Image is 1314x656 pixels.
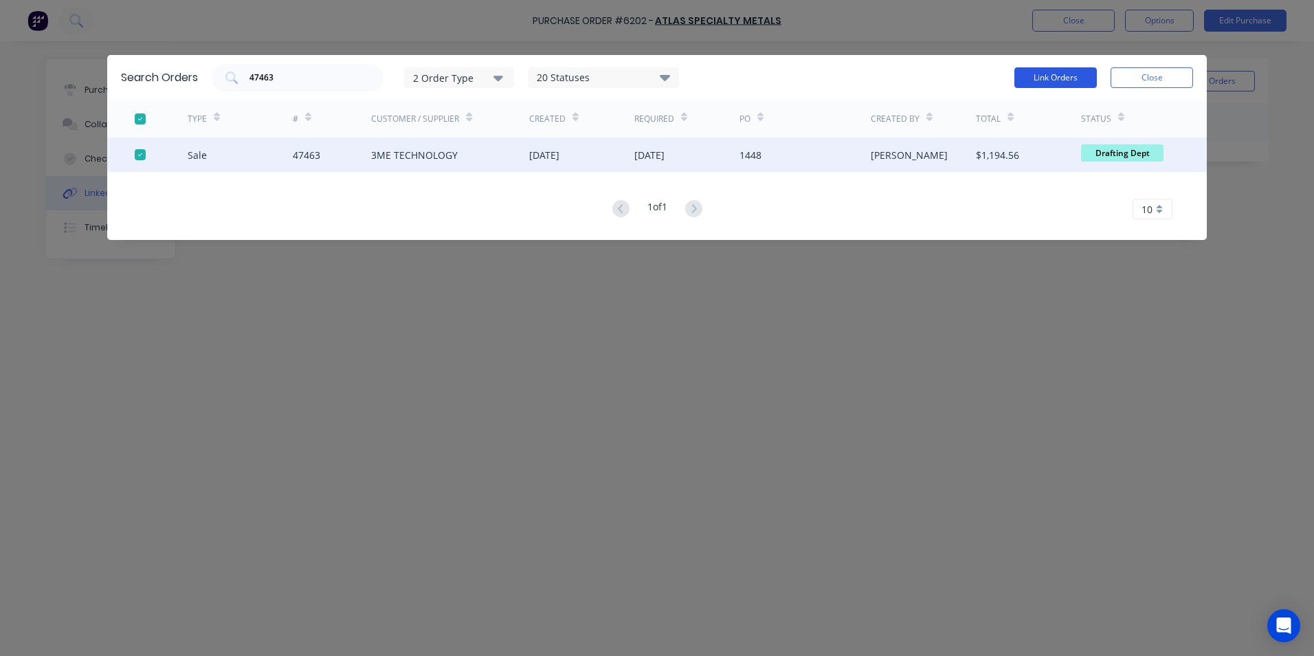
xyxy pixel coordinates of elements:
[529,148,559,162] div: [DATE]
[188,148,207,162] div: Sale
[293,148,320,162] div: 47463
[634,148,665,162] div: [DATE]
[528,70,678,85] div: 20 Statuses
[413,70,505,85] div: 2 Order Type
[739,148,761,162] div: 1448
[121,69,198,86] div: Search Orders
[404,67,514,88] button: 2 Order Type
[188,113,207,125] div: TYPE
[739,113,750,125] div: PO
[1142,202,1152,217] span: 10
[871,148,948,162] div: [PERSON_NAME]
[1111,67,1193,88] button: Close
[976,113,1001,125] div: Total
[1267,609,1300,642] div: Open Intercom Messenger
[634,113,674,125] div: Required
[871,113,920,125] div: Created By
[1081,113,1111,125] div: Status
[371,113,459,125] div: Customer / Supplier
[976,148,1019,162] div: $1,194.56
[293,113,298,125] div: #
[1081,144,1163,162] span: Drafting Dept
[647,199,667,219] div: 1 of 1
[529,113,566,125] div: Created
[248,71,362,85] input: Search orders...
[371,148,458,162] div: 3ME TECHNOLOGY
[1014,67,1097,88] button: Link Orders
